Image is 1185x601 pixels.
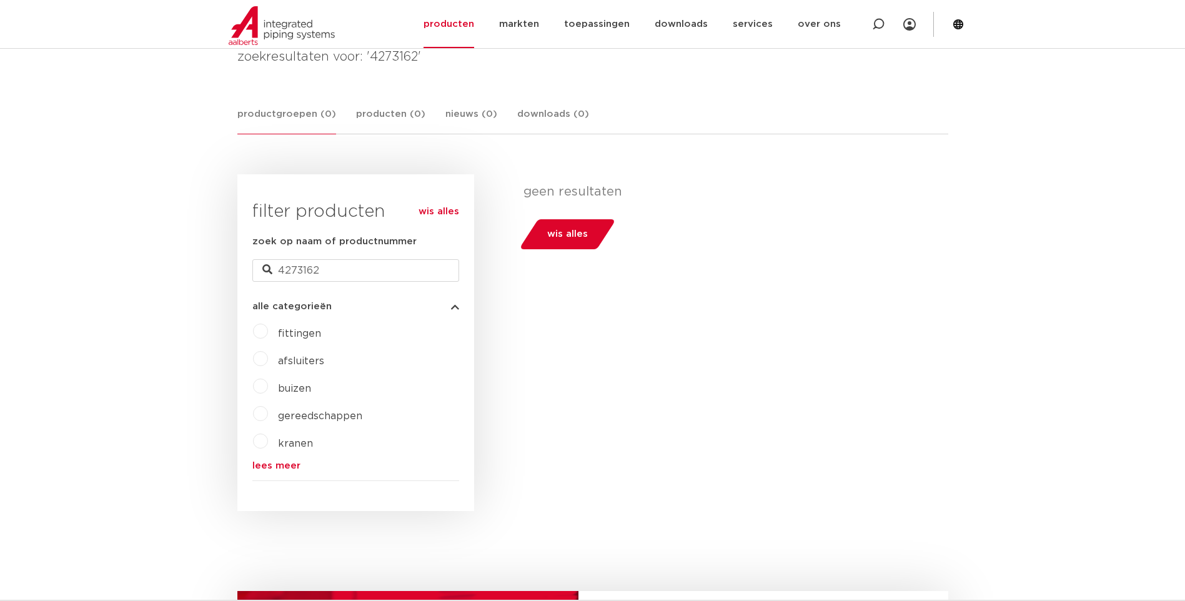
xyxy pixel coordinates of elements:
a: lees meer [252,461,459,470]
button: alle categorieën [252,302,459,311]
a: nieuws (0) [445,107,497,134]
input: zoeken [252,259,459,282]
a: fittingen [278,329,321,339]
a: buizen [278,384,311,394]
a: downloads (0) [517,107,589,134]
a: wis alles [419,204,459,219]
label: zoek op naam of productnummer [252,234,417,249]
p: geen resultaten [523,184,939,199]
a: producten (0) [356,107,425,134]
a: productgroepen (0) [237,107,336,134]
a: kranen [278,439,313,449]
h4: zoekresultaten voor: '4273162' [237,47,948,67]
span: alle categorieën [252,302,332,311]
span: wis alles [547,224,588,244]
a: gereedschappen [278,411,362,421]
h3: filter producten [252,199,459,224]
a: afsluiters [278,356,324,366]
